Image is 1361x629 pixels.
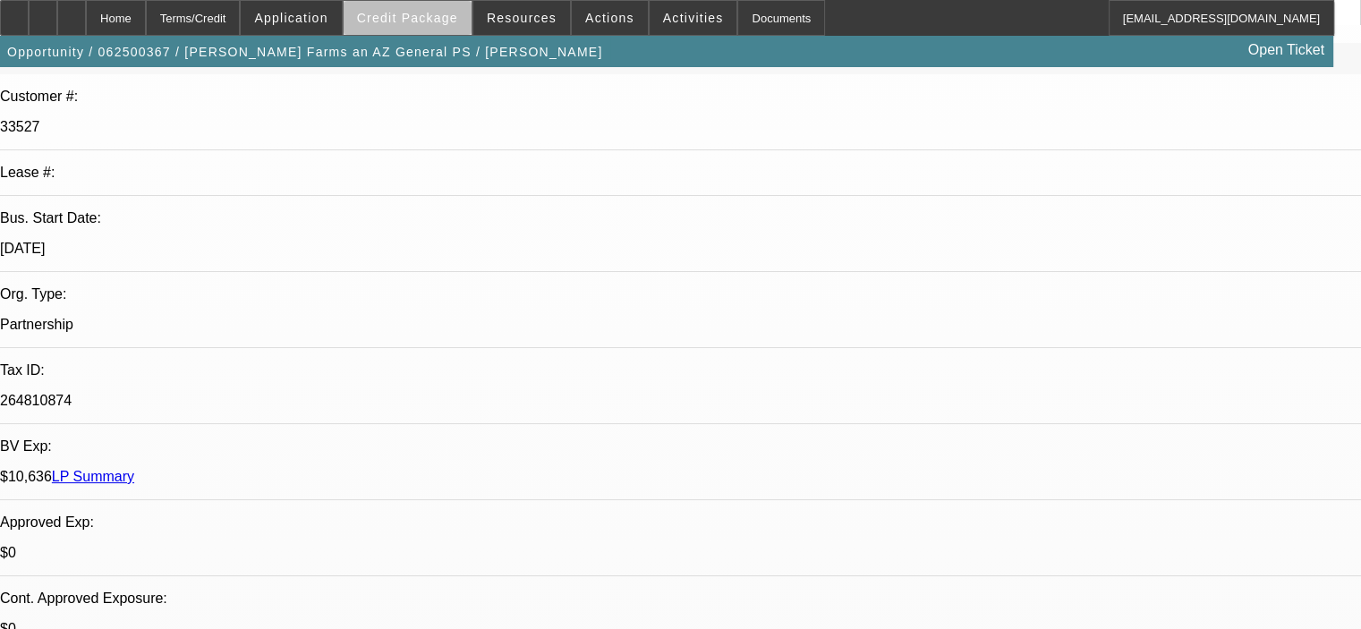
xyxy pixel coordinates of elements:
button: Actions [572,1,648,35]
span: Activities [663,11,724,25]
button: Application [241,1,341,35]
a: Open Ticket [1241,35,1331,65]
span: Opportunity / 062500367 / [PERSON_NAME] Farms an AZ General PS / [PERSON_NAME] [7,45,603,59]
button: Credit Package [344,1,472,35]
span: Application [254,11,327,25]
span: Actions [585,11,634,25]
button: Resources [473,1,570,35]
span: Credit Package [357,11,458,25]
a: LP Summary [52,469,134,484]
span: Resources [487,11,557,25]
button: Activities [650,1,737,35]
